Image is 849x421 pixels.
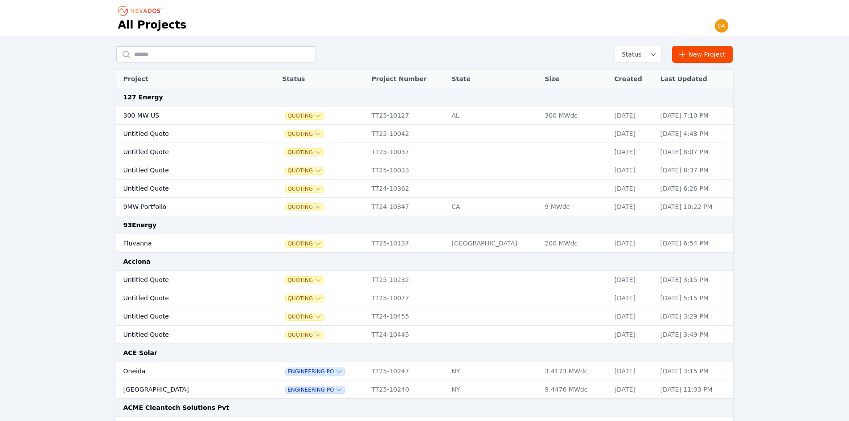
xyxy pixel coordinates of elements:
[116,289,733,307] tr: Untitled QuoteQuotingTT25-10077[DATE][DATE] 5:15 PM
[116,216,733,234] td: 93Energy
[656,326,733,344] td: [DATE] 3:49 PM
[367,289,447,307] td: TT25-10077
[286,204,324,211] button: Quoting
[116,161,733,180] tr: Untitled QuoteQuotingTT25-10033[DATE][DATE] 8:37 PM
[286,112,324,119] span: Quoting
[447,362,540,380] td: NY
[367,326,447,344] td: TT24-10445
[286,240,324,247] button: Quoting
[116,289,256,307] td: Untitled Quote
[286,295,324,302] button: Quoting
[367,143,447,161] td: TT25-10037
[656,180,733,198] td: [DATE] 6:26 PM
[116,307,733,326] tr: Untitled QuoteQuotingTT24-10455[DATE][DATE] 3:29 PM
[656,125,733,143] td: [DATE] 4:48 PM
[540,234,610,253] td: 200 MWdc
[116,326,256,344] td: Untitled Quote
[610,161,656,180] td: [DATE]
[116,106,733,125] tr: 300 MW USQuotingTT25-10127AL300 MWdc[DATE][DATE] 7:10 PM
[447,198,540,216] td: CA
[367,271,447,289] td: TT25-10232
[116,198,256,216] td: 9MW Portfolio
[656,271,733,289] td: [DATE] 3:15 PM
[656,380,733,399] td: [DATE] 11:33 PM
[656,289,733,307] td: [DATE] 5:15 PM
[116,271,733,289] tr: Untitled QuoteQuotingTT25-10232[DATE][DATE] 3:15 PM
[610,234,656,253] td: [DATE]
[286,368,345,375] button: Engineering PO
[540,106,610,125] td: 300 MWdc
[116,380,256,399] td: [GEOGRAPHIC_DATA]
[286,386,345,393] button: Engineering PO
[286,149,324,156] button: Quoting
[286,185,324,192] button: Quoting
[610,70,656,88] th: Created
[610,380,656,399] td: [DATE]
[610,326,656,344] td: [DATE]
[656,362,733,380] td: [DATE] 3:15 PM
[714,19,729,33] img: daniel@nevados.solar
[610,125,656,143] td: [DATE]
[367,125,447,143] td: TT25-10042
[118,18,187,32] h1: All Projects
[447,106,540,125] td: AL
[447,234,540,253] td: [GEOGRAPHIC_DATA]
[618,50,642,59] span: Status
[116,362,733,380] tr: OneidaEngineering POTT25-10247NY3.4173 MWdc[DATE][DATE] 3:15 PM
[615,46,661,62] button: Status
[116,399,733,417] td: ACME Cleantech Solutions Pvt
[116,253,733,271] td: Acciona
[656,307,733,326] td: [DATE] 3:29 PM
[116,344,733,362] td: ACE Solar
[540,362,610,380] td: 3.4173 MWdc
[116,143,256,161] td: Untitled Quote
[116,326,733,344] tr: Untitled QuoteQuotingTT24-10445[DATE][DATE] 3:49 PM
[286,131,324,138] button: Quoting
[367,70,447,88] th: Project Number
[116,180,733,198] tr: Untitled QuoteQuotingTT24-10362[DATE][DATE] 6:26 PM
[447,380,540,399] td: NY
[367,180,447,198] td: TT24-10362
[116,180,256,198] td: Untitled Quote
[286,313,324,320] span: Quoting
[116,143,733,161] tr: Untitled QuoteQuotingTT25-10037[DATE][DATE] 8:07 PM
[656,70,733,88] th: Last Updated
[116,125,733,143] tr: Untitled QuoteQuotingTT25-10042[DATE][DATE] 4:48 PM
[367,307,447,326] td: TT24-10455
[367,198,447,216] td: TT24-10347
[367,234,447,253] td: TT25-10137
[116,70,256,88] th: Project
[116,88,733,106] td: 127 Energy
[540,380,610,399] td: 9.4476 MWdc
[672,46,733,63] a: New Project
[656,106,733,125] td: [DATE] 7:10 PM
[610,307,656,326] td: [DATE]
[367,106,447,125] td: TT25-10127
[116,234,256,253] td: Fluvanna
[656,161,733,180] td: [DATE] 8:37 PM
[610,289,656,307] td: [DATE]
[610,198,656,216] td: [DATE]
[610,106,656,125] td: [DATE]
[116,161,256,180] td: Untitled Quote
[116,106,256,125] td: 300 MW US
[116,198,733,216] tr: 9MW PortfolioQuotingTT24-10347CA9 MWdc[DATE][DATE] 10:22 PM
[116,362,256,380] td: Oneida
[286,277,324,284] button: Quoting
[116,234,733,253] tr: FluvannaQuotingTT25-10137[GEOGRAPHIC_DATA]200 MWdc[DATE][DATE] 6:54 PM
[286,167,324,174] button: Quoting
[447,70,540,88] th: State
[656,143,733,161] td: [DATE] 8:07 PM
[656,234,733,253] td: [DATE] 6:54 PM
[286,331,324,339] button: Quoting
